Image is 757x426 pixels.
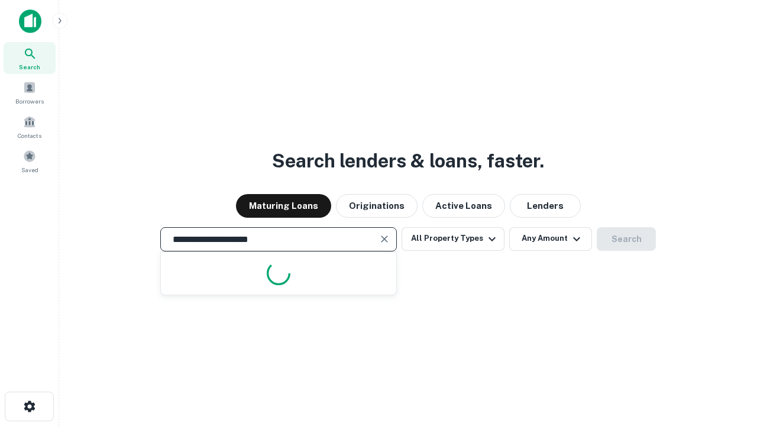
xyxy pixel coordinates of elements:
[422,194,505,218] button: Active Loans
[19,62,40,72] span: Search
[19,9,41,33] img: capitalize-icon.png
[510,194,581,218] button: Lenders
[402,227,504,251] button: All Property Types
[698,331,757,388] iframe: Chat Widget
[21,165,38,175] span: Saved
[376,231,393,247] button: Clear
[236,194,331,218] button: Maturing Loans
[509,227,592,251] button: Any Amount
[15,96,44,106] span: Borrowers
[4,111,56,143] a: Contacts
[272,147,544,175] h3: Search lenders & loans, faster.
[336,194,418,218] button: Originations
[4,42,56,74] a: Search
[4,145,56,177] a: Saved
[4,76,56,108] a: Borrowers
[18,131,41,140] span: Contacts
